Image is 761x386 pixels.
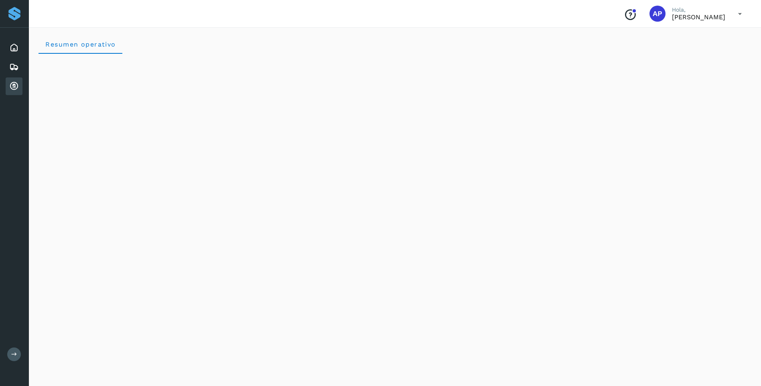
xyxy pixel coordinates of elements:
[672,6,725,13] p: Hola,
[672,13,725,21] p: Andrés Padilla Villanueva
[6,39,22,57] div: Inicio
[45,41,116,48] span: Resumen operativo
[6,77,22,95] div: Cuentas por cobrar
[6,58,22,76] div: Embarques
